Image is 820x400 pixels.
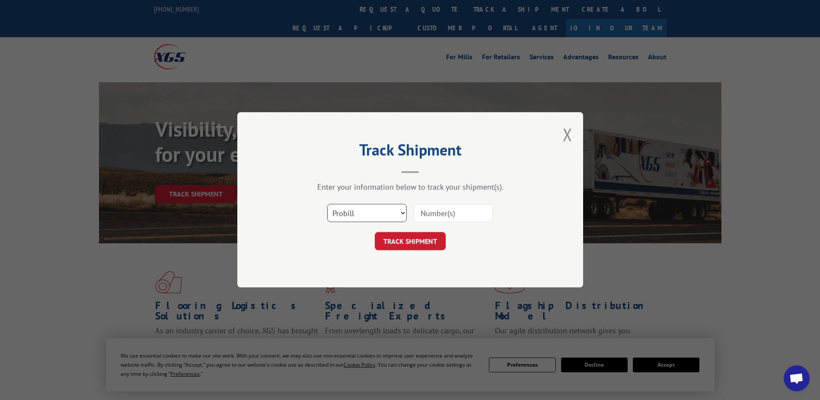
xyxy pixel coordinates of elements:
div: Open chat [784,365,810,391]
input: Number(s) [413,204,493,223]
div: Enter your information below to track your shipment(s). [281,182,540,192]
button: TRACK SHIPMENT [375,232,446,251]
button: Close modal [563,123,572,146]
h2: Track Shipment [281,144,540,160]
